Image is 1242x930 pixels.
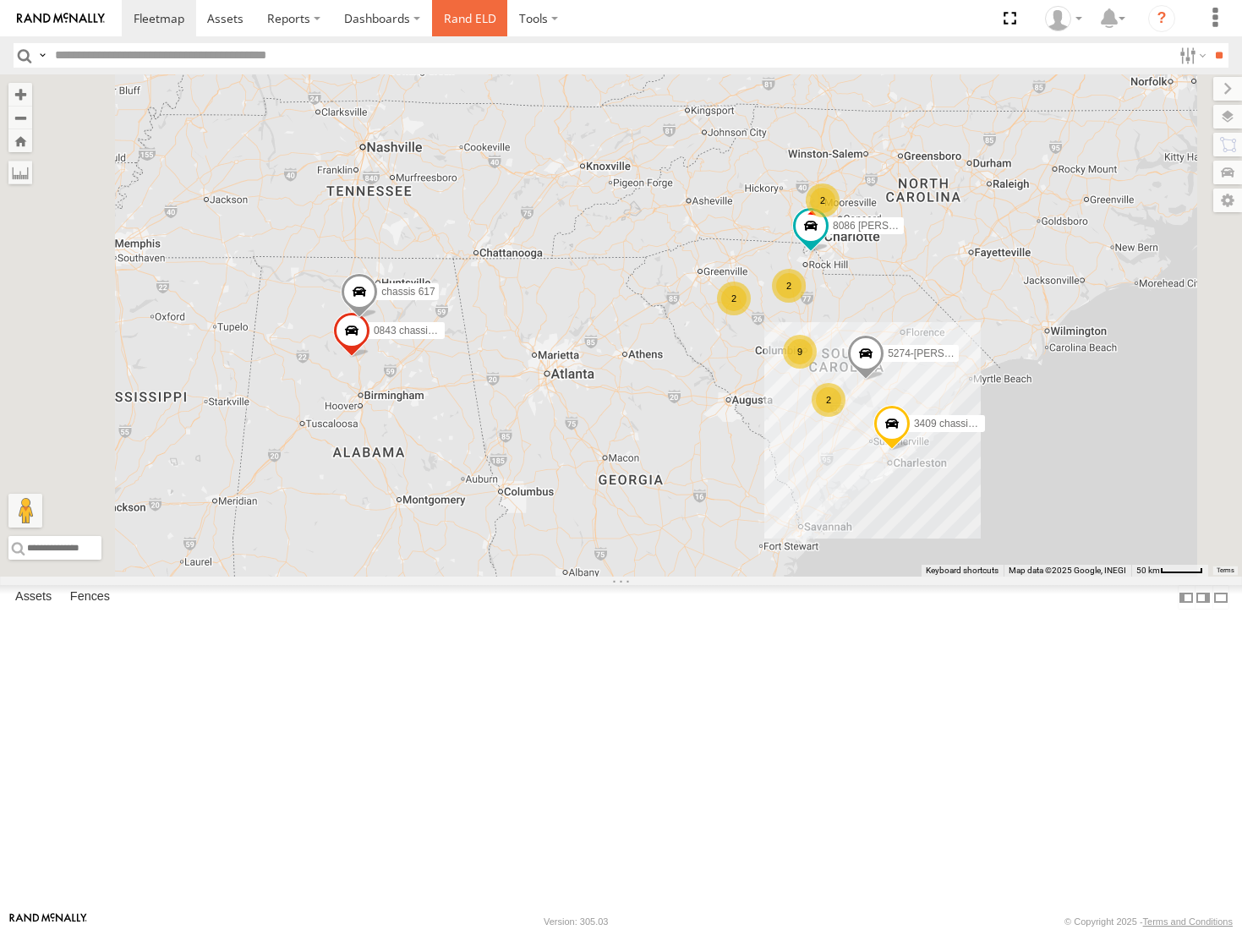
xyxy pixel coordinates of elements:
[8,494,42,528] button: Drag Pegman onto the map to open Street View
[1039,6,1088,31] div: Kera Green
[888,347,1029,359] span: 5274-[PERSON_NAME] Space
[1213,189,1242,212] label: Map Settings
[812,383,845,417] div: 2
[913,418,1059,429] span: 3409 chassis-[PERSON_NAME]
[783,335,817,369] div: 9
[806,183,840,217] div: 2
[8,161,32,184] label: Measure
[9,913,87,930] a: Visit our Website
[1148,5,1175,32] i: ?
[1131,565,1208,577] button: Map Scale: 50 km per 47 pixels
[7,586,60,610] label: Assets
[1212,585,1229,610] label: Hide Summary Table
[8,83,32,106] button: Zoom in
[1178,585,1195,610] label: Dock Summary Table to the Left
[1217,567,1234,574] a: Terms
[8,129,32,152] button: Zoom Home
[17,13,105,25] img: rand-logo.svg
[926,565,999,577] button: Keyboard shortcuts
[832,220,941,232] span: 8086 [PERSON_NAME]
[1173,43,1209,68] label: Search Filter Options
[1009,566,1126,575] span: Map data ©2025 Google, INEGI
[381,286,435,298] span: chassis 617
[373,325,451,337] span: 0843 chassis 843
[1136,566,1160,575] span: 50 km
[8,106,32,129] button: Zoom out
[1143,916,1233,927] a: Terms and Conditions
[36,43,49,68] label: Search Query
[62,586,118,610] label: Fences
[1064,916,1233,927] div: © Copyright 2025 -
[772,269,806,303] div: 2
[1195,585,1212,610] label: Dock Summary Table to the Right
[717,282,751,315] div: 2
[544,916,608,927] div: Version: 305.03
